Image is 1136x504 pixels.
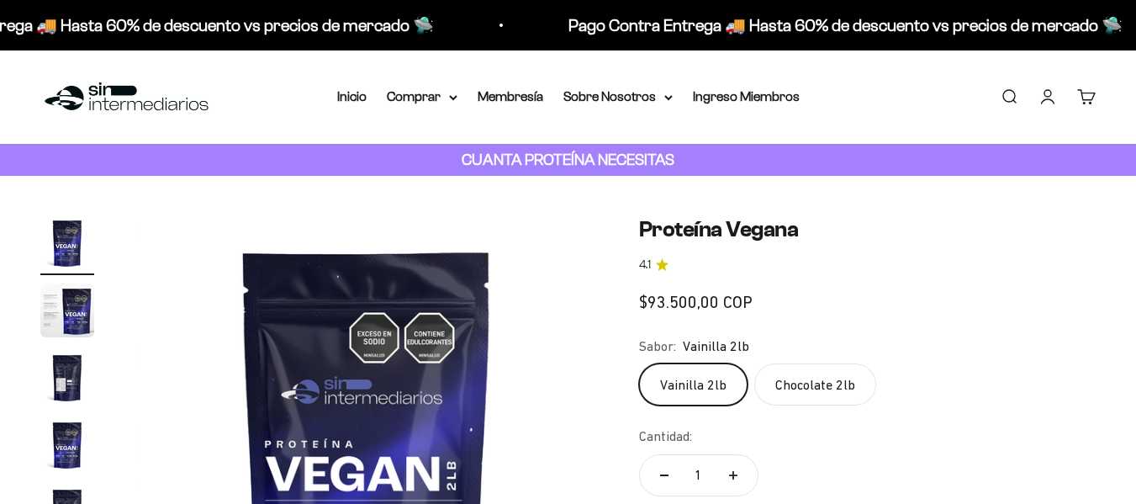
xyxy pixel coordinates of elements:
[639,256,651,274] span: 4.1
[639,426,692,448] label: Cantidad:
[693,89,800,103] a: Ingreso Miembros
[40,216,94,275] button: Ir al artículo 1
[40,351,94,405] img: Proteína Vegana
[40,284,94,337] img: Proteína Vegana
[546,12,1100,39] p: Pago Contra Entrega 🚚 Hasta 60% de descuento vs precios de mercado 🛸
[639,336,676,358] legend: Sabor:
[709,455,758,496] button: Aumentar cantidad
[40,351,94,410] button: Ir al artículo 3
[40,418,94,477] button: Ir al artículo 4
[640,455,689,496] button: Reducir cantidad
[387,86,457,108] summary: Comprar
[478,89,543,103] a: Membresía
[683,336,749,358] span: Vainilla 2lb
[563,86,673,108] summary: Sobre Nosotros
[639,256,1096,274] a: 4.14.1 de 5.0 estrellas
[40,418,94,472] img: Proteína Vegana
[639,216,1096,242] h1: Proteína Vegana
[40,284,94,342] button: Ir al artículo 2
[40,216,94,270] img: Proteína Vegana
[337,89,367,103] a: Inicio
[462,151,674,168] strong: CUANTA PROTEÍNA NECESITAS
[639,289,753,316] sale-price: $93.500,00 COP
